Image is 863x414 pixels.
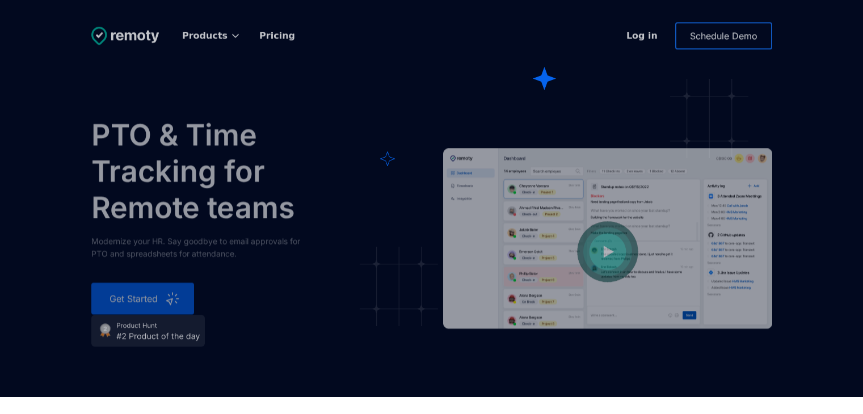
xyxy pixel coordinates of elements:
a: Schedule Demo [675,22,772,49]
div: Modernize your HR. Say goodbye to email approvals for PTO and spreadsheets for attendance. [91,235,318,260]
a: open lightbox [443,117,772,360]
h1: PTO & Time Tracking for Remote teams [91,117,375,226]
div: Products [182,30,228,41]
div: Get Started [105,292,165,306]
div: Products [173,23,250,48]
a: Get Started [91,283,194,315]
a: Log in [615,23,668,49]
img: Untitled UI logotext [91,27,159,45]
a: Pricing [250,23,304,48]
div: Log in [626,29,657,43]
